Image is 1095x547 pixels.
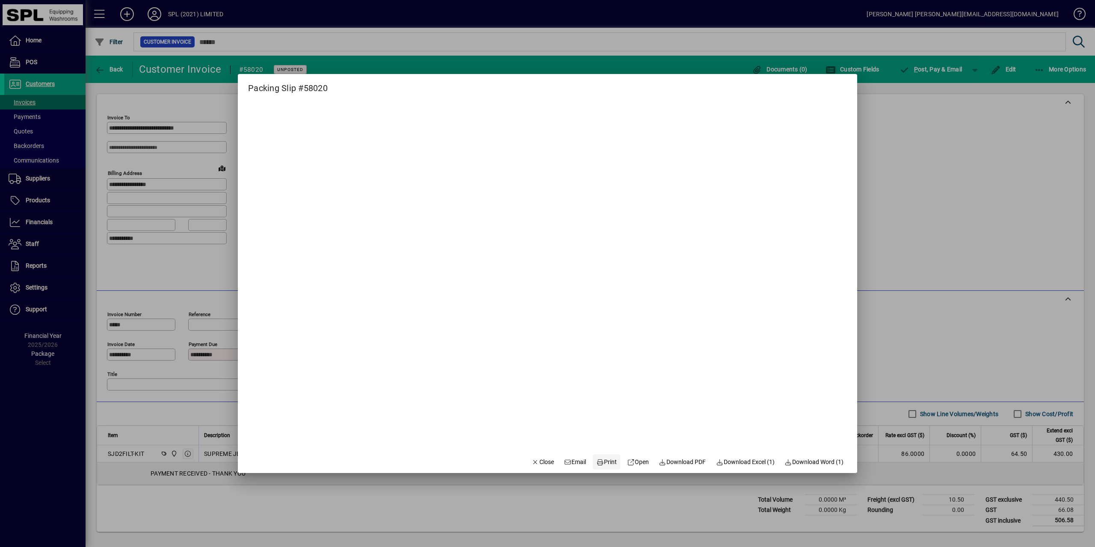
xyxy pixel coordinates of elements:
[593,454,620,470] button: Print
[624,454,652,470] a: Open
[532,458,554,467] span: Close
[627,458,649,467] span: Open
[238,74,338,95] h2: Packing Slip #58020
[564,458,586,467] span: Email
[528,454,557,470] button: Close
[781,454,847,470] button: Download Word (1)
[785,458,844,467] span: Download Word (1)
[656,454,710,470] a: Download PDF
[716,458,775,467] span: Download Excel (1)
[596,458,617,467] span: Print
[713,454,778,470] button: Download Excel (1)
[561,454,590,470] button: Email
[659,458,706,467] span: Download PDF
